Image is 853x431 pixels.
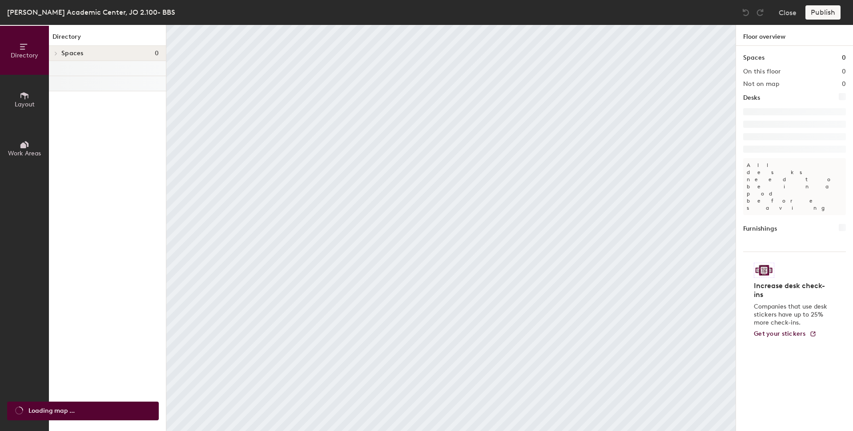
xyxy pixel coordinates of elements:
[754,303,830,327] p: Companies that use desk stickers have up to 25% more check-ins.
[155,50,159,57] span: 0
[61,50,84,57] span: Spaces
[8,150,41,157] span: Work Areas
[743,53,764,63] h1: Spaces
[842,53,846,63] h1: 0
[15,101,35,108] span: Layout
[754,330,806,337] span: Get your stickers
[7,7,175,18] div: [PERSON_NAME] Academic Center, JO 2.100- BBS
[779,5,797,20] button: Close
[28,406,75,416] span: Loading map ...
[842,81,846,88] h2: 0
[754,263,774,278] img: Sticker logo
[736,25,853,46] h1: Floor overview
[743,158,846,215] p: All desks need to be in a pod before saving
[49,32,166,46] h1: Directory
[842,68,846,75] h2: 0
[11,52,38,59] span: Directory
[743,68,781,75] h2: On this floor
[754,330,817,338] a: Get your stickers
[743,93,760,103] h1: Desks
[743,224,777,234] h1: Furnishings
[754,281,830,299] h4: Increase desk check-ins
[166,25,736,431] canvas: Map
[743,81,779,88] h2: Not on map
[741,8,750,17] img: Undo
[756,8,764,17] img: Redo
